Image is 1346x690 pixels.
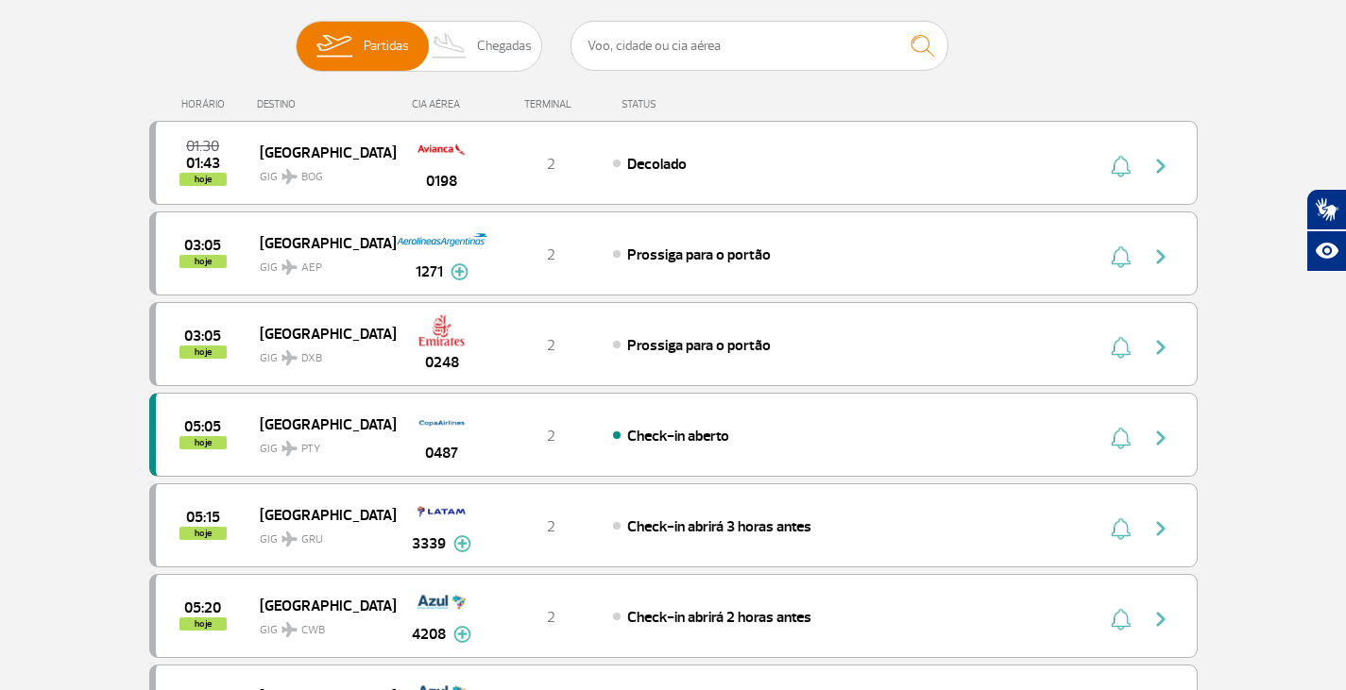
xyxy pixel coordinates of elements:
span: GIG [260,430,381,458]
span: GIG [260,249,381,277]
span: Check-in abrirá 2 horas antes [627,608,811,627]
span: 2025-08-25 03:05:00 [184,329,221,343]
img: destiny_airplane.svg [281,622,298,637]
span: 2 [547,427,555,446]
span: [GEOGRAPHIC_DATA] [260,321,381,345]
div: STATUS [612,98,766,110]
span: PTY [301,441,320,458]
span: 0248 [425,351,459,374]
img: destiny_airplane.svg [281,441,298,456]
img: sino-painel-voo.svg [1111,245,1131,268]
span: BOG [301,169,323,186]
div: HORÁRIO [155,98,258,110]
span: CWB [301,622,325,639]
span: AEP [301,260,322,277]
span: [GEOGRAPHIC_DATA] [260,593,381,617]
img: sino-painel-voo.svg [1111,427,1131,449]
span: 2025-08-25 05:15:00 [186,511,220,524]
span: hoje [179,527,227,540]
span: [GEOGRAPHIC_DATA] [260,502,381,527]
img: slider-desembarque [422,22,478,71]
span: Partidas [364,22,409,71]
img: mais-info-painel-voo.svg [453,535,471,552]
span: 2 [547,155,555,174]
span: 1271 [416,261,443,283]
img: destiny_airplane.svg [281,531,298,547]
div: DESTINO [257,98,395,110]
div: Plugin de acessibilidade da Hand Talk. [1306,189,1346,272]
img: sino-painel-voo.svg [1111,608,1131,631]
div: TERMINAL [489,98,612,110]
input: Voo, cidade ou cia aérea [571,21,948,71]
span: 2025-08-25 03:05:00 [184,239,221,252]
img: seta-direita-painel-voo.svg [1150,427,1172,449]
span: hoje [179,617,227,631]
img: sino-painel-voo.svg [1111,155,1131,177]
span: GRU [301,531,323,548]
span: hoje [179,345,227,359]
button: Abrir recursos assistivos. [1306,230,1346,272]
span: Chegadas [477,22,532,71]
span: hoje [179,436,227,449]
img: seta-direita-painel-voo.svg [1150,517,1172,540]
img: destiny_airplane.svg [281,169,298,184]
span: Check-in abrirá 3 horas antes [627,517,811,536]
span: 4208 [412,623,446,646]
span: 0487 [425,442,458,464]
span: hoje [179,255,227,268]
img: sino-painel-voo.svg [1111,336,1131,359]
img: sino-painel-voo.svg [1111,517,1131,540]
span: GIG [260,521,381,548]
span: 0198 [426,170,457,193]
span: Decolado [627,155,687,174]
span: [GEOGRAPHIC_DATA] [260,140,381,164]
div: CIA AÉREA [395,98,489,110]
span: [GEOGRAPHIC_DATA] [260,412,381,436]
img: mais-info-painel-voo.svg [453,626,471,643]
span: 2 [547,517,555,536]
img: seta-direita-painel-voo.svg [1150,336,1172,359]
span: 2 [547,608,555,627]
img: seta-direita-painel-voo.svg [1150,608,1172,631]
span: GIG [260,159,381,186]
img: mais-info-painel-voo.svg [451,263,469,280]
img: destiny_airplane.svg [281,260,298,275]
span: GIG [260,340,381,367]
span: GIG [260,612,381,639]
img: slider-embarque [304,22,364,71]
span: 2025-08-25 01:30:00 [186,140,219,153]
img: seta-direita-painel-voo.svg [1150,245,1172,268]
span: hoje [179,173,227,186]
button: Abrir tradutor de língua de sinais. [1306,189,1346,230]
span: [GEOGRAPHIC_DATA] [260,230,381,255]
span: 2 [547,336,555,355]
span: Prossiga para o portão [627,245,771,264]
span: Prossiga para o portão [627,336,771,355]
span: 3339 [412,532,446,555]
span: 2025-08-25 01:43:00 [186,157,220,170]
img: destiny_airplane.svg [281,350,298,365]
img: seta-direita-painel-voo.svg [1150,155,1172,177]
span: DXB [301,350,322,367]
span: Check-in aberto [627,427,729,446]
span: 2025-08-25 05:05:00 [184,420,221,433]
span: 2 [547,245,555,264]
span: 2025-08-25 05:20:00 [184,601,221,614]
